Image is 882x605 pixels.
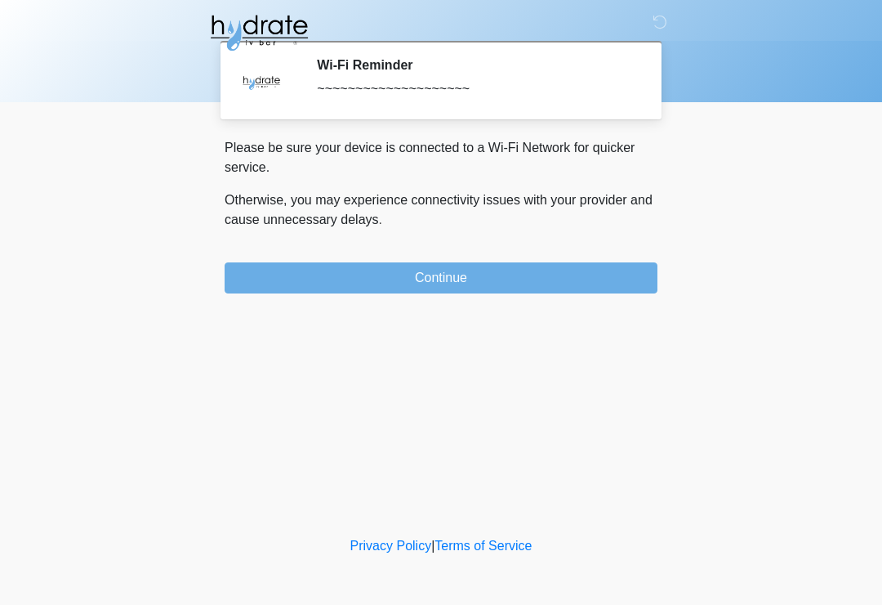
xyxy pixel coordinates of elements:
a: Terms of Service [434,539,532,553]
button: Continue [225,262,657,294]
img: Agent Avatar [237,57,286,106]
p: Otherwise, you may experience connectivity issues with your provider and cause unnecessary delays [225,190,657,230]
div: ~~~~~~~~~~~~~~~~~~~~ [317,79,633,99]
a: | [431,539,434,553]
span: . [379,213,382,226]
a: Privacy Policy [350,539,432,553]
img: Hydrate IV Bar - Fort Collins Logo [208,12,310,53]
p: Please be sure your device is connected to a Wi-Fi Network for quicker service. [225,138,657,177]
